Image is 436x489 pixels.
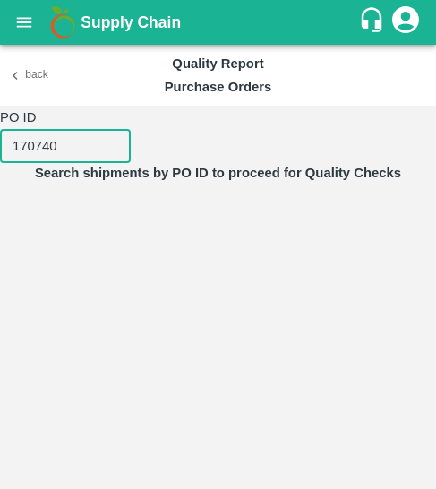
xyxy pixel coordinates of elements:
[91,75,345,99] h6: Purchase Orders
[389,4,422,41] div: account of current user
[358,6,389,39] div: customer-support
[91,52,345,75] h6: Quality Report
[81,10,358,35] a: Supply Chain
[4,2,45,43] button: open drawer
[35,166,401,180] b: Search shipments by PO ID to proceed for Quality Checks
[81,13,181,31] b: Supply Chain
[45,4,81,40] img: logo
